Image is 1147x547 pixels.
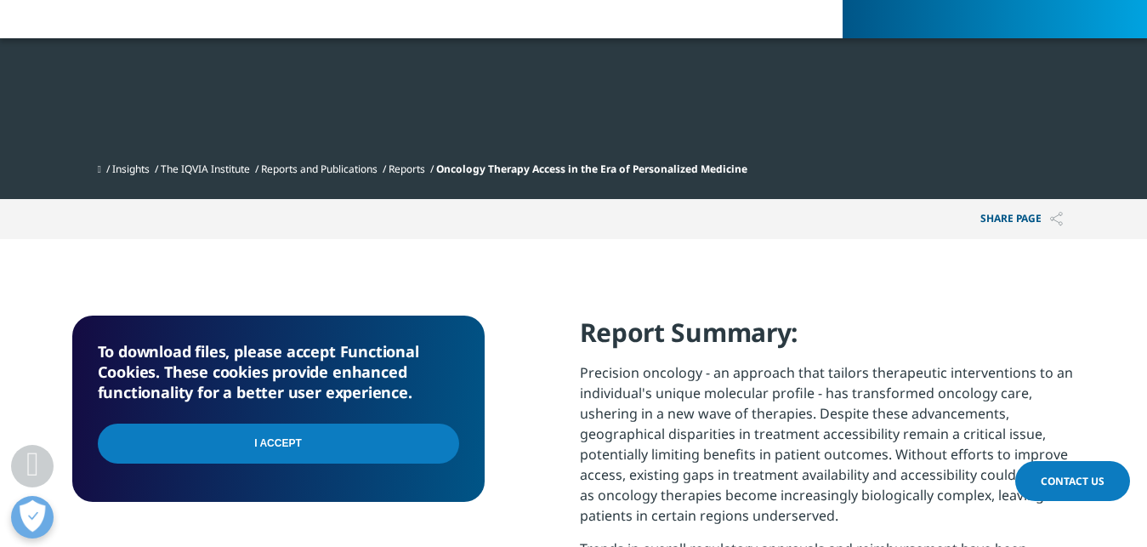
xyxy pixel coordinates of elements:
[1041,474,1104,488] span: Contact Us
[1015,461,1130,501] a: Contact Us
[436,162,747,176] span: Oncology Therapy Access in the Era of Personalized Medicine
[968,199,1076,239] p: Share PAGE
[580,316,1076,362] h4: Report Summary:
[98,424,459,464] input: I Accept
[161,162,250,176] a: The IQVIA Institute
[112,162,150,176] a: Insights
[11,496,54,538] button: Open Preferences
[261,162,378,176] a: Reports and Publications
[389,162,425,176] a: Reports
[98,341,459,402] h5: To download files, please accept Functional Cookies. These cookies provide enhanced functionality...
[1050,212,1063,226] img: Share PAGE
[580,362,1076,538] p: Precision oncology - an approach that tailors therapeutic interventions to an individual's unique...
[968,199,1076,239] button: Share PAGEShare PAGE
